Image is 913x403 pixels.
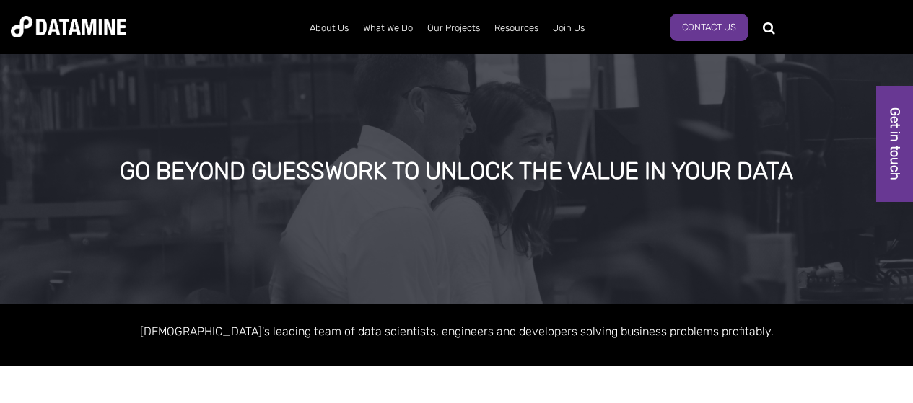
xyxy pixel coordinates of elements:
[302,9,356,47] a: About Us
[356,9,420,47] a: What We Do
[11,16,126,37] img: Datamine
[876,86,913,202] a: Get in touch
[670,14,748,41] a: Contact Us
[546,9,592,47] a: Join Us
[45,322,868,341] p: [DEMOGRAPHIC_DATA]'s leading team of data scientists, engineers and developers solving business p...
[420,9,487,47] a: Our Projects
[110,159,803,185] div: GO BEYOND GUESSWORK TO UNLOCK THE VALUE IN YOUR DATA
[487,9,546,47] a: Resources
